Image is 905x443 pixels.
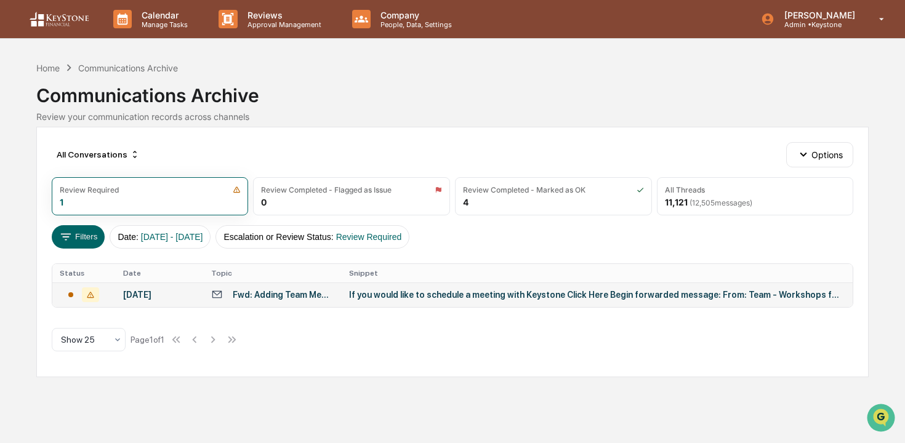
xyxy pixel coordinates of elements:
[349,290,842,300] div: If you would like to schedule a meeting with Keystone Click Here Begin forwarded message: From: T...
[435,186,442,194] img: icon
[78,63,178,73] div: Communications Archive
[209,98,224,113] button: Start new chat
[52,225,105,249] button: Filters
[637,186,644,194] img: icon
[371,20,458,29] p: People, Data, Settings
[7,174,82,196] a: 🔎Data Lookup
[665,197,752,207] div: 11,121
[371,10,458,20] p: Company
[131,335,164,345] div: Page 1 of 1
[123,209,149,218] span: Pylon
[60,197,63,207] div: 1
[25,178,78,191] span: Data Lookup
[42,94,202,106] div: Start new chat
[233,290,334,300] div: Fwd: Adding Team Members
[36,111,869,122] div: Review your communication records across channels
[84,150,158,172] a: 🗄️Attestations
[12,156,22,166] div: 🖐️
[665,185,705,194] div: All Threads
[116,264,204,282] th: Date
[336,232,402,242] span: Review Required
[89,156,99,166] div: 🗄️
[141,232,203,242] span: [DATE] - [DATE]
[774,10,861,20] p: [PERSON_NAME]
[12,26,224,46] p: How can we help?
[261,185,392,194] div: Review Completed - Flagged as Issue
[30,12,89,27] img: logo
[204,264,342,282] th: Topic
[123,290,196,300] div: [DATE]
[110,225,211,249] button: Date:[DATE] - [DATE]
[261,197,267,207] div: 0
[42,106,156,116] div: We're available if you need us!
[132,20,194,29] p: Manage Tasks
[60,185,119,194] div: Review Required
[774,20,861,29] p: Admin • Keystone
[12,94,34,116] img: 1746055101610-c473b297-6a78-478c-a979-82029cc54cd1
[87,208,149,218] a: Powered byPylon
[7,150,84,172] a: 🖐️Preclearance
[463,185,585,194] div: Review Completed - Marked as OK
[36,74,869,106] div: Communications Archive
[52,264,116,282] th: Status
[215,225,409,249] button: Escalation or Review Status:Review Required
[690,198,752,207] span: ( 12,505 messages)
[866,402,899,436] iframe: Open customer support
[52,145,145,164] div: All Conversations
[463,197,469,207] div: 4
[238,10,328,20] p: Reviews
[102,155,153,167] span: Attestations
[132,10,194,20] p: Calendar
[233,186,241,194] img: icon
[238,20,328,29] p: Approval Management
[36,63,60,73] div: Home
[25,155,79,167] span: Preclearance
[12,180,22,190] div: 🔎
[342,264,853,282] th: Snippet
[786,142,853,167] button: Options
